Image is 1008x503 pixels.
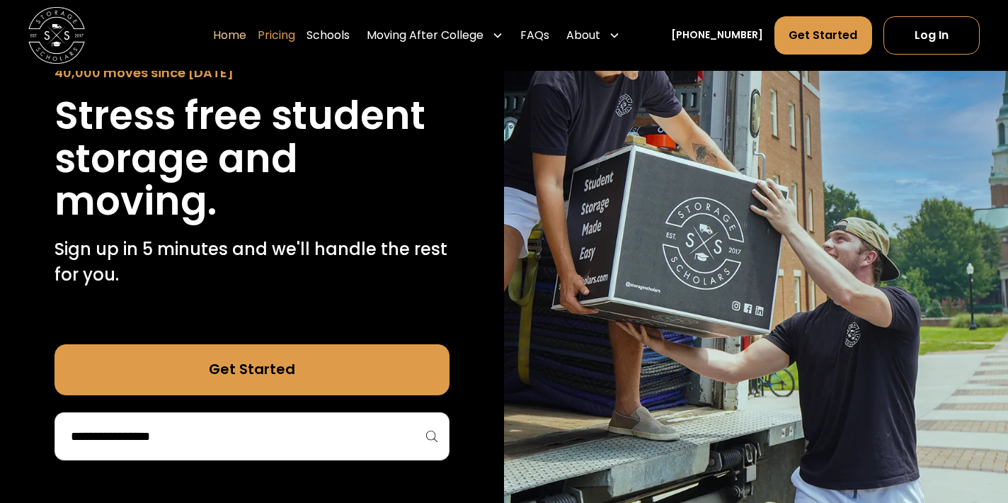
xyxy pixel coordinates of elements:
a: Log In [883,16,980,55]
div: About [566,27,600,44]
a: Pricing [258,16,295,55]
h1: Stress free student storage and moving. [55,94,450,222]
a: Get Started [55,344,450,395]
p: Sign up in 5 minutes and we'll handle the rest for you. [55,237,450,288]
a: Schools [307,16,350,55]
a: Get Started [774,16,873,55]
img: Storage Scholars main logo [28,7,85,64]
div: About [561,16,626,55]
div: Moving After College [367,27,483,44]
a: Home [213,16,246,55]
a: [PHONE_NUMBER] [671,28,763,43]
div: 40,000 moves since [DATE] [55,64,450,83]
a: FAQs [520,16,549,55]
div: Moving After College [361,16,509,55]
